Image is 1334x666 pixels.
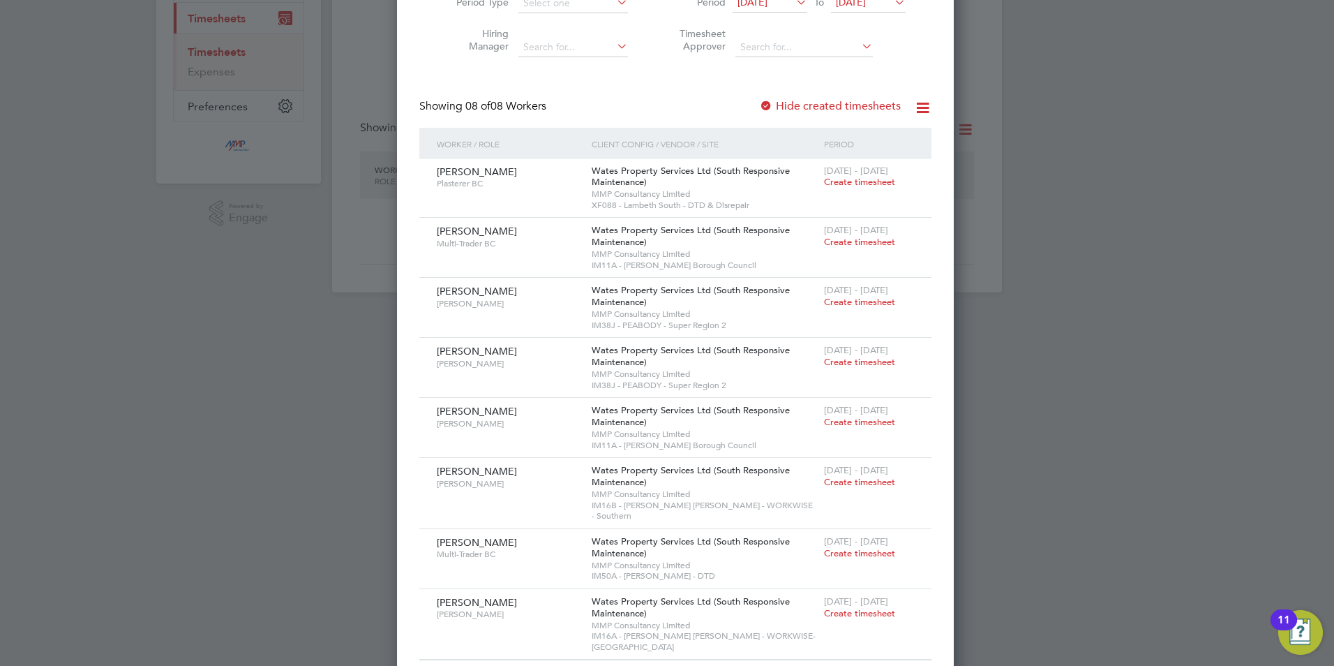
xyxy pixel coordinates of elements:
[824,176,895,188] span: Create timesheet
[592,369,817,380] span: MMP Consultancy Limited
[592,429,817,440] span: MMP Consultancy Limited
[824,344,888,356] span: [DATE] - [DATE]
[592,464,790,488] span: Wates Property Services Ltd (South Responsive Maintenance)
[592,165,790,188] span: Wates Property Services Ltd (South Responsive Maintenance)
[824,535,888,547] span: [DATE] - [DATE]
[592,620,817,631] span: MMP Consultancy Limited
[824,476,895,488] span: Create timesheet
[592,500,817,521] span: IM16B - [PERSON_NAME] [PERSON_NAME] - WORKWISE - Southern
[592,320,817,331] span: IM38J - PEABODY - Super Region 2
[437,418,581,429] span: [PERSON_NAME]
[437,238,581,249] span: Multi-Trader BC
[518,38,628,57] input: Search for...
[592,284,790,308] span: Wates Property Services Ltd (South Responsive Maintenance)
[824,464,888,476] span: [DATE] - [DATE]
[824,224,888,236] span: [DATE] - [DATE]
[824,547,895,559] span: Create timesheet
[465,99,546,113] span: 08 Workers
[820,128,917,160] div: Period
[592,595,790,619] span: Wates Property Services Ltd (South Responsive Maintenance)
[437,609,581,620] span: [PERSON_NAME]
[592,200,817,211] span: XF088 - Lambeth South - DTD & Disrepair
[824,404,888,416] span: [DATE] - [DATE]
[465,99,490,113] span: 08 of
[592,404,790,428] span: Wates Property Services Ltd (South Responsive Maintenance)
[824,416,895,428] span: Create timesheet
[446,27,509,52] label: Hiring Manager
[824,165,888,177] span: [DATE] - [DATE]
[592,249,817,260] span: MMP Consultancy Limited
[592,489,817,500] span: MMP Consultancy Limited
[437,178,581,189] span: Plasterer BC
[437,478,581,489] span: [PERSON_NAME]
[588,128,820,160] div: Client Config / Vendor / Site
[824,356,895,368] span: Create timesheet
[592,630,817,652] span: IM16A - [PERSON_NAME] [PERSON_NAME] - WORKWISE- [GEOGRAPHIC_DATA]
[419,99,549,114] div: Showing
[735,38,873,57] input: Search for...
[592,535,790,559] span: Wates Property Services Ltd (South Responsive Maintenance)
[1278,610,1323,655] button: Open Resource Center, 11 new notifications
[824,607,895,619] span: Create timesheet
[592,224,790,248] span: Wates Property Services Ltd (South Responsive Maintenance)
[437,225,517,237] span: [PERSON_NAME]
[824,284,888,296] span: [DATE] - [DATE]
[592,440,817,451] span: IM11A - [PERSON_NAME] Borough Council
[437,549,581,560] span: Multi-Trader BC
[592,560,817,571] span: MMP Consultancy Limited
[592,380,817,391] span: IM38J - PEABODY - Super Region 2
[437,596,517,609] span: [PERSON_NAME]
[592,260,817,271] span: IM11A - [PERSON_NAME] Borough Council
[437,298,581,309] span: [PERSON_NAME]
[824,236,895,248] span: Create timesheet
[824,296,895,308] span: Create timesheet
[1277,620,1290,638] div: 11
[437,405,517,417] span: [PERSON_NAME]
[824,595,888,607] span: [DATE] - [DATE]
[592,570,817,582] span: IM50A - [PERSON_NAME] - DTD
[592,188,817,200] span: MMP Consultancy Limited
[437,165,517,178] span: [PERSON_NAME]
[437,358,581,369] span: [PERSON_NAME]
[663,27,726,52] label: Timesheet Approver
[437,345,517,357] span: [PERSON_NAME]
[437,285,517,297] span: [PERSON_NAME]
[437,536,517,549] span: [PERSON_NAME]
[759,99,901,113] label: Hide created timesheets
[592,344,790,368] span: Wates Property Services Ltd (South Responsive Maintenance)
[437,465,517,478] span: [PERSON_NAME]
[433,128,588,160] div: Worker / Role
[592,309,817,320] span: MMP Consultancy Limited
